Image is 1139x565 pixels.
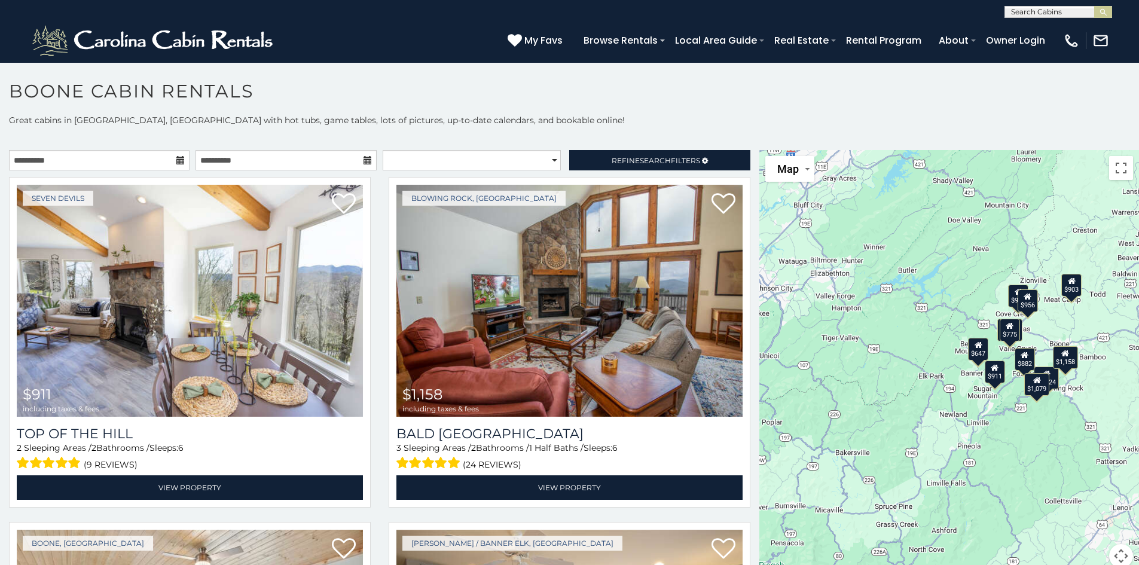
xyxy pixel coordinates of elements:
a: Top Of The Hill $911 including taxes & fees [17,185,363,417]
img: phone-regular-white.png [1063,32,1080,49]
a: Bald [GEOGRAPHIC_DATA] [396,426,743,442]
span: My Favs [524,33,563,48]
span: (24 reviews) [463,457,521,472]
div: $647 [969,337,989,360]
a: My Favs [508,33,566,48]
span: 2 [471,442,476,453]
div: $1,158 [1053,346,1078,368]
span: (9 reviews) [84,457,138,472]
a: View Property [396,475,743,500]
a: View Property [17,475,363,500]
img: Top Of The Hill [17,185,363,417]
img: mail-regular-white.png [1092,32,1109,49]
a: Real Estate [768,30,835,51]
div: $1,012 [998,319,1023,341]
span: including taxes & fees [402,405,479,413]
div: $987 [1009,285,1029,307]
div: $1,079 [1025,372,1050,395]
a: [PERSON_NAME] / Banner Elk, [GEOGRAPHIC_DATA] [402,536,622,551]
div: $956 [1018,289,1038,311]
a: Bald Eagle Bluff $1,158 including taxes & fees [396,185,743,417]
span: Refine Filters [612,156,700,165]
img: White-1-2.png [30,23,278,59]
span: 1 Half Baths / [529,442,584,453]
div: $903 [1062,273,1082,296]
a: Local Area Guide [669,30,763,51]
a: Rental Program [840,30,927,51]
span: Map [777,163,799,175]
a: Add to favorites [712,192,735,217]
a: Browse Rentals [578,30,664,51]
div: $1,024 [1034,366,1059,389]
span: $911 [23,386,51,403]
span: 6 [178,442,184,453]
a: Owner Login [980,30,1051,51]
a: Boone, [GEOGRAPHIC_DATA] [23,536,153,551]
a: About [933,30,975,51]
span: 2 [91,442,96,453]
span: 6 [612,442,618,453]
div: $911 [985,361,1005,383]
button: Change map style [765,156,814,182]
a: Add to favorites [332,192,356,217]
a: Seven Devils [23,191,93,206]
span: $1,158 [402,386,442,403]
img: Bald Eagle Bluff [396,185,743,417]
div: $882 [1015,348,1035,371]
div: Sleeping Areas / Bathrooms / Sleeps: [396,442,743,472]
span: including taxes & fees [23,405,99,413]
button: Toggle fullscreen view [1109,156,1133,180]
a: Blowing Rock, [GEOGRAPHIC_DATA] [402,191,566,206]
div: $775 [1000,319,1020,341]
span: 2 [17,442,22,453]
h3: Bald Eagle Bluff [396,426,743,442]
a: Add to favorites [712,537,735,562]
a: Top Of The Hill [17,426,363,442]
span: Search [640,156,671,165]
div: Sleeping Areas / Bathrooms / Sleeps: [17,442,363,472]
span: 3 [396,442,401,453]
a: RefineSearchFilters [569,150,750,170]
